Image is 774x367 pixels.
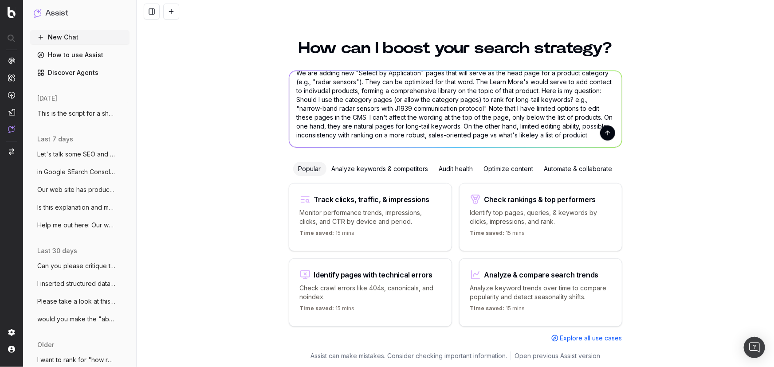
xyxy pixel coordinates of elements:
span: Time saved: [300,305,334,312]
span: This is the script for a short video I a [37,109,115,118]
p: 15 mins [470,305,525,316]
div: Identify pages with technical errors [314,271,433,278]
div: Check rankings & top performers [484,196,596,203]
img: Botify logo [8,7,16,18]
div: Open Intercom Messenger [744,337,765,358]
a: Open previous Assist version [515,351,600,360]
a: How to use Assist [30,48,130,62]
span: [DATE] [37,94,57,103]
div: Automate & collaborate [539,162,618,176]
button: This is the script for a short video I a [30,106,130,121]
span: would you make the "about" in this schem [37,315,115,324]
button: I want to rank for "how radar sensors wo [30,353,130,367]
button: Assist [34,7,126,20]
button: would you make the "about" in this schem [30,312,130,326]
span: I inserted structured data onto a web pa [37,279,115,288]
a: Discover Agents [30,66,130,80]
div: Popular [293,162,326,176]
img: Studio [8,109,15,116]
div: Track clicks, traffic, & impressions [314,196,430,203]
span: Explore all use cases [560,334,622,343]
span: Time saved: [300,230,334,236]
textarea: My site currently has product pages, category pages, Learn More groups of pages for specific prod... [289,71,622,147]
span: I want to rank for "how radar sensors wo [37,355,115,364]
span: older [37,340,54,349]
span: Our web site has products and related "L [37,185,115,194]
h1: How can I boost your search strategy? [289,40,622,56]
img: Assist [34,9,42,17]
span: Let's talk some SEO and data analytics. [37,150,115,159]
img: Activation [8,91,15,99]
img: Setting [8,329,15,336]
img: Switch project [9,148,14,155]
img: My account [8,346,15,353]
button: in Google SEarch Console, the "Performan [30,165,130,179]
div: Analyze & compare search trends [484,271,599,278]
span: Please take a look at this page. (1) can [37,297,115,306]
button: I inserted structured data onto a web pa [30,277,130,291]
p: Identify top pages, queries, & keywords by clicks, impressions, and rank. [470,208,611,226]
button: Help me out here: Our website does not a [30,218,130,232]
span: last 30 days [37,246,77,255]
img: Assist [8,125,15,133]
button: Can you please critique this summary of [30,259,130,273]
span: Help me out here: Our website does not a [37,221,115,230]
button: Let's talk some SEO and data analytics. [30,147,130,161]
span: Can you please critique this summary of [37,262,115,270]
span: Time saved: [470,305,505,312]
div: Optimize content [479,162,539,176]
button: Is this explanation and metaphor apt? "I [30,200,130,215]
div: Audit health [434,162,479,176]
p: 15 mins [300,230,355,240]
button: New Chat [30,30,130,44]
p: 15 mins [470,230,525,240]
a: Explore all use cases [551,334,622,343]
p: Monitor performance trends, impressions, clicks, and CTR by device and period. [300,208,441,226]
img: Analytics [8,57,15,64]
button: Please take a look at this page. (1) can [30,294,130,308]
div: Analyze keywords & competitors [326,162,434,176]
p: Assist can make mistakes. Consider checking important information. [310,351,507,360]
img: Intelligence [8,74,15,82]
span: in Google SEarch Console, the "Performan [37,168,115,176]
span: Time saved: [470,230,505,236]
span: last 7 days [37,135,73,144]
p: Analyze keyword trends over time to compare popularity and detect seasonality shifts. [470,284,611,301]
p: Check crawl errors like 404s, canonicals, and noindex. [300,284,441,301]
h1: Assist [45,7,68,20]
button: Our web site has products and related "L [30,183,130,197]
span: Is this explanation and metaphor apt? "I [37,203,115,212]
p: 15 mins [300,305,355,316]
